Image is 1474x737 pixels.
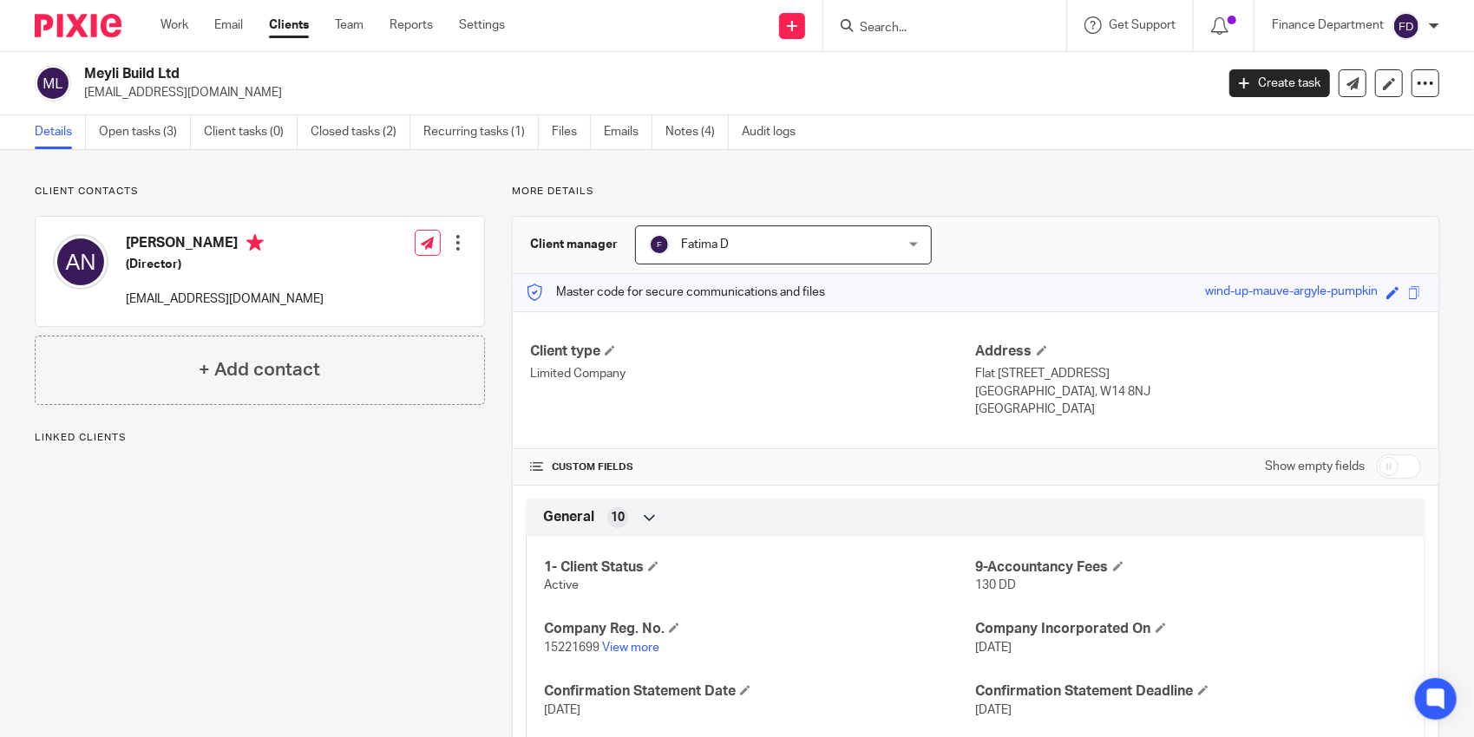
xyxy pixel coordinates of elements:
a: Recurring tasks (1) [423,115,539,149]
p: [EMAIL_ADDRESS][DOMAIN_NAME] [84,84,1203,101]
span: Get Support [1109,19,1176,31]
p: Linked clients [35,431,485,445]
h4: Company Reg. No. [544,620,975,638]
p: [EMAIL_ADDRESS][DOMAIN_NAME] [126,290,324,308]
p: Master code for secure communications and files [526,284,825,301]
p: Finance Department [1272,16,1384,34]
span: [DATE] [976,642,1012,654]
h4: Client type [530,342,975,361]
span: 10 [611,509,625,526]
a: Client tasks (0) [204,115,298,149]
img: svg%3E [35,65,71,101]
p: Limited Company [530,365,975,382]
input: Search [858,21,1014,36]
h4: 1- Client Status [544,558,975,577]
a: Files [552,115,591,149]
a: Closed tasks (2) [311,115,410,149]
h4: Company Incorporated On [976,620,1407,638]
a: View more [602,642,659,654]
a: Open tasks (3) [99,115,191,149]
p: [GEOGRAPHIC_DATA], W14 8NJ [976,383,1421,401]
a: Work [161,16,188,34]
h4: [PERSON_NAME] [126,234,324,256]
h4: Confirmation Statement Deadline [976,682,1407,701]
i: Primary [246,234,264,251]
a: Team [335,16,364,34]
p: Client contacts [35,185,485,199]
h2: Meyli Build Ltd [84,65,979,83]
h4: Confirmation Statement Date [544,682,975,701]
div: wind-up-mauve-argyle-pumpkin [1205,283,1378,303]
a: Reports [390,16,433,34]
a: Settings [459,16,505,34]
h4: 9-Accountancy Fees [976,558,1407,577]
a: Details [35,115,86,149]
p: Flat [STREET_ADDRESS] [976,365,1421,382]
a: Clients [269,16,309,34]
span: Fatima D [681,238,729,251]
a: Create task [1229,69,1330,97]
h5: (Director) [126,256,324,273]
p: [GEOGRAPHIC_DATA] [976,401,1421,418]
span: [DATE] [976,704,1012,716]
h3: Client manager [530,236,618,253]
p: More details [512,185,1439,199]
img: svg%3E [649,234,670,255]
a: Notes (4) [665,115,729,149]
a: Emails [604,115,652,149]
span: 130 DD [976,579,1017,591]
img: Pixie [35,14,121,37]
label: Show empty fields [1265,458,1365,475]
h4: + Add contact [199,356,320,383]
span: 15221699 [544,642,599,654]
span: Active [544,579,579,591]
a: Audit logs [742,115,809,149]
img: svg%3E [1392,12,1420,40]
img: svg%3E [53,234,108,290]
span: General [543,508,594,526]
span: [DATE] [544,704,580,716]
h4: CUSTOM FIELDS [530,460,975,474]
h4: Address [976,342,1421,361]
a: Email [214,16,243,34]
